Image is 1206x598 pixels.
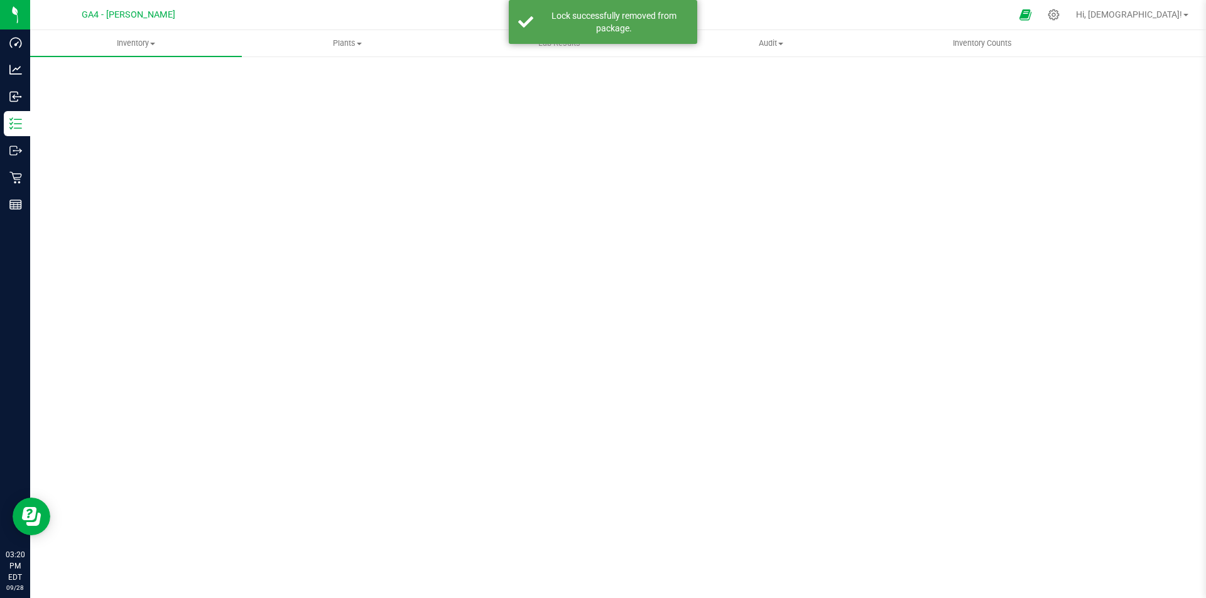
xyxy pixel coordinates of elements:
[242,30,454,56] a: Plants
[9,36,22,49] inline-svg: Dashboard
[1076,9,1182,19] span: Hi, [DEMOGRAPHIC_DATA]!
[936,38,1029,49] span: Inventory Counts
[13,498,50,535] iframe: Resource center
[454,30,665,56] a: Lab Results
[242,38,453,49] span: Plants
[9,198,22,211] inline-svg: Reports
[30,30,242,56] a: Inventory
[9,63,22,76] inline-svg: Analytics
[6,549,24,583] p: 03:20 PM EDT
[540,9,688,35] div: Lock successfully removed from package.
[665,30,877,56] a: Audit
[877,30,1089,56] a: Inventory Counts
[666,38,876,49] span: Audit
[9,144,22,157] inline-svg: Outbound
[1011,3,1040,27] span: Open Ecommerce Menu
[6,583,24,592] p: 09/28
[82,9,175,20] span: GA4 - [PERSON_NAME]
[1046,9,1062,21] div: Manage settings
[9,90,22,103] inline-svg: Inbound
[30,38,242,49] span: Inventory
[9,171,22,184] inline-svg: Retail
[9,117,22,130] inline-svg: Inventory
